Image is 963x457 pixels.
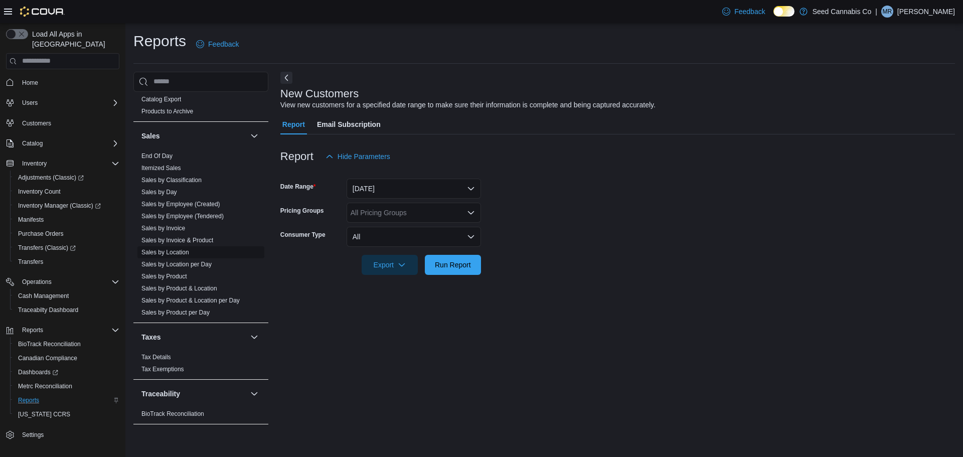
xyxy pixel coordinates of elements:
[141,200,220,208] span: Sales by Employee (Created)
[141,410,204,418] span: BioTrack Reconciliation
[22,139,43,147] span: Catalog
[18,137,119,149] span: Catalog
[22,119,51,127] span: Customers
[14,214,119,226] span: Manifests
[22,326,43,334] span: Reports
[467,209,475,217] button: Open list of options
[18,137,47,149] button: Catalog
[14,408,119,420] span: Washington CCRS
[14,352,119,364] span: Canadian Compliance
[280,72,292,84] button: Next
[14,186,65,198] a: Inventory Count
[773,6,794,17] input: Dark Mode
[248,130,260,142] button: Sales
[718,2,769,22] a: Feedback
[141,297,240,304] a: Sales by Product & Location per Day
[14,394,119,406] span: Reports
[22,160,47,168] span: Inventory
[133,93,268,121] div: Products
[22,99,38,107] span: Users
[141,272,187,280] span: Sales by Product
[14,408,74,420] a: [US_STATE] CCRS
[14,214,48,226] a: Manifests
[141,365,184,373] span: Tax Exemptions
[18,188,61,196] span: Inventory Count
[141,96,181,103] a: Catalog Export
[280,88,359,100] h3: New Customers
[14,242,119,254] span: Transfers (Classic)
[14,380,119,392] span: Metrc Reconciliation
[22,431,44,439] span: Settings
[22,79,38,87] span: Home
[141,153,173,160] a: End Of Day
[18,368,58,376] span: Dashboards
[18,76,119,89] span: Home
[20,7,65,17] img: Cova
[141,107,193,115] span: Products to Archive
[14,338,119,350] span: BioTrack Reconciliation
[10,365,123,379] a: Dashboards
[141,224,185,232] span: Sales by Invoice
[141,131,246,141] button: Sales
[883,6,892,18] span: MR
[10,199,123,213] a: Inventory Manager (Classic)
[14,200,105,212] a: Inventory Manager (Classic)
[10,213,123,227] button: Manifests
[18,340,81,348] span: BioTrack Reconciliation
[141,201,220,208] a: Sales by Employee (Created)
[22,278,52,286] span: Operations
[14,228,119,240] span: Purchase Orders
[141,188,177,196] span: Sales by Day
[10,407,123,421] button: [US_STATE] CCRS
[18,258,43,266] span: Transfers
[141,261,212,268] a: Sales by Location per Day
[248,388,260,400] button: Traceability
[14,172,119,184] span: Adjustments (Classic)
[18,97,42,109] button: Users
[10,379,123,393] button: Metrc Reconciliation
[10,337,123,351] button: BioTrack Reconciliation
[280,150,313,163] h3: Report
[282,114,305,134] span: Report
[2,323,123,337] button: Reports
[317,114,381,134] span: Email Subscription
[10,185,123,199] button: Inventory Count
[10,303,123,317] button: Traceabilty Dashboard
[2,75,123,90] button: Home
[734,7,765,17] span: Feedback
[141,249,189,256] a: Sales by Location
[18,429,48,441] a: Settings
[18,216,44,224] span: Manifests
[2,116,123,130] button: Customers
[28,29,119,49] span: Load All Apps in [GEOGRAPHIC_DATA]
[881,6,893,18] div: Matty Roper
[133,31,186,51] h1: Reports
[133,351,268,379] div: Taxes
[14,256,47,268] a: Transfers
[18,324,119,336] span: Reports
[280,183,316,191] label: Date Range
[347,179,481,199] button: [DATE]
[14,290,73,302] a: Cash Management
[248,331,260,343] button: Taxes
[813,6,872,18] p: Seed Cannabis Co
[14,200,119,212] span: Inventory Manager (Classic)
[18,97,119,109] span: Users
[18,230,64,238] span: Purchase Orders
[362,255,418,275] button: Export
[208,39,239,49] span: Feedback
[18,276,119,288] span: Operations
[18,158,51,170] button: Inventory
[875,6,877,18] p: |
[14,256,119,268] span: Transfers
[14,186,119,198] span: Inventory Count
[14,366,119,378] span: Dashboards
[18,202,101,210] span: Inventory Manager (Classic)
[141,108,193,115] a: Products to Archive
[141,353,171,361] span: Tax Details
[18,77,42,89] a: Home
[14,380,76,392] a: Metrc Reconciliation
[18,324,47,336] button: Reports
